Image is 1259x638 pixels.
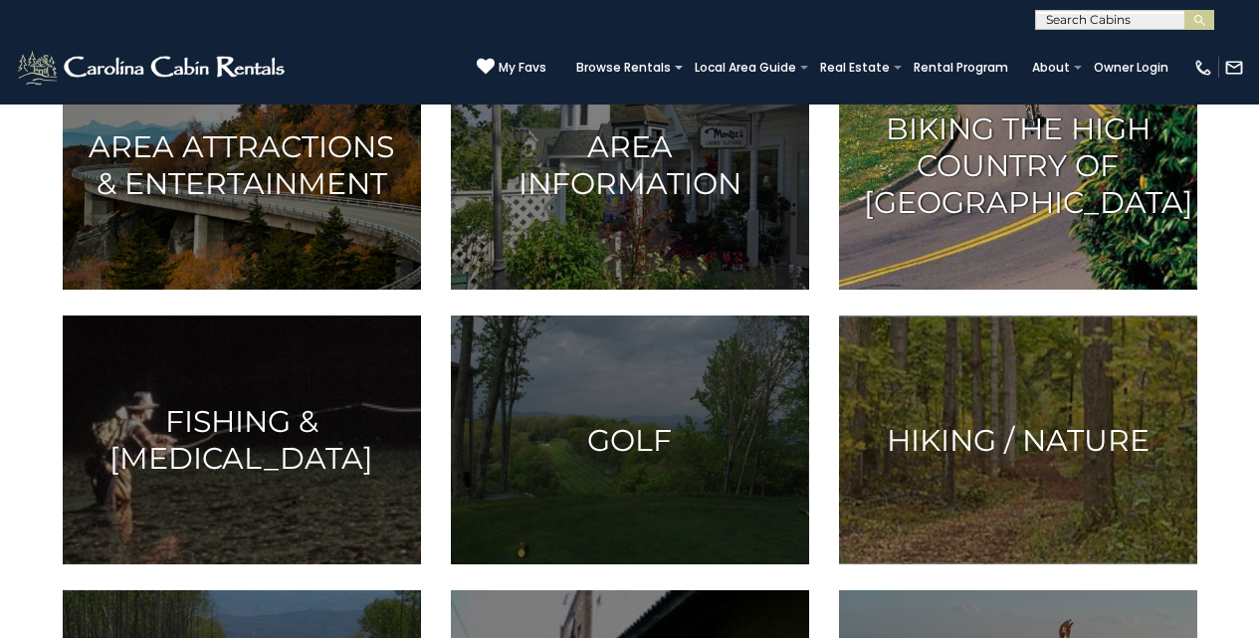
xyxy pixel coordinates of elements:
h3: Golf [476,421,784,458]
a: Area Information [451,41,809,290]
a: My Favs [477,58,546,78]
a: Owner Login [1084,54,1178,82]
img: mail-regular-white.png [1224,58,1244,78]
a: Golf [451,316,809,564]
a: Area Attractions & Entertainment [63,41,421,290]
h3: Hiking / Nature [864,421,1172,458]
a: Rental Program [904,54,1018,82]
img: White-1-2.png [15,48,291,88]
span: My Favs [499,59,546,77]
a: Real Estate [810,54,900,82]
a: Biking the High Country of [GEOGRAPHIC_DATA] [839,41,1197,290]
h3: Area Attractions & Entertainment [88,128,396,202]
a: Local Area Guide [685,54,806,82]
img: phone-regular-white.png [1193,58,1213,78]
h3: Area Information [476,128,784,202]
h3: Fishing & [MEDICAL_DATA] [88,403,396,477]
a: Browse Rentals [566,54,681,82]
a: Fishing & [MEDICAL_DATA] [63,316,421,564]
a: About [1022,54,1080,82]
a: Hiking / Nature [839,316,1197,564]
h3: Biking the High Country of [GEOGRAPHIC_DATA] [864,109,1172,220]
